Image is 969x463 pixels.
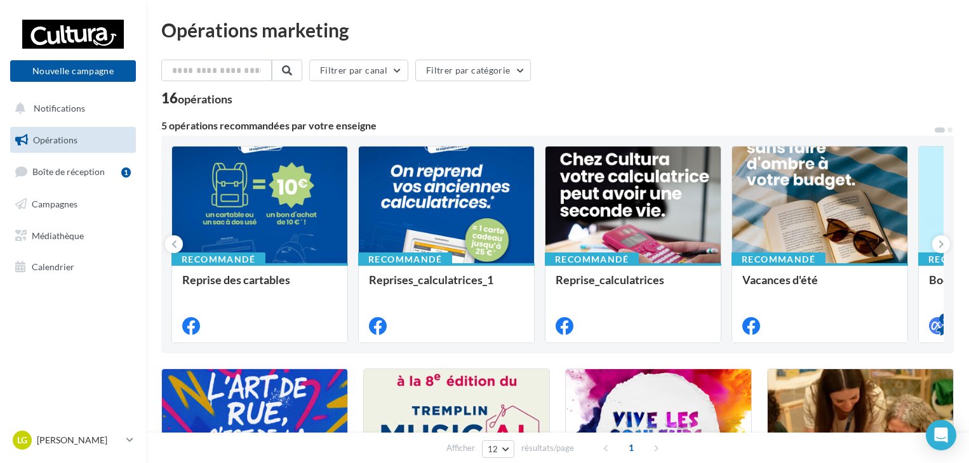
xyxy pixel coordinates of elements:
[521,442,574,454] span: résultats/page
[545,252,639,266] div: Recommandé
[182,273,337,299] div: Reprise des cartables
[926,420,956,450] div: Open Intercom Messenger
[161,20,954,39] div: Opérations marketing
[8,254,138,280] a: Calendrier
[369,273,524,299] div: Reprises_calculatrices_1
[10,60,136,82] button: Nouvelle campagne
[732,252,825,266] div: Recommandé
[358,252,452,266] div: Recommandé
[32,166,105,177] span: Boîte de réception
[34,103,85,114] span: Notifications
[171,252,265,266] div: Recommandé
[178,93,232,105] div: opérations
[17,434,27,447] span: LG
[8,127,138,153] a: Opérations
[32,230,84,240] span: Médiathèque
[482,440,514,458] button: 12
[121,167,131,178] div: 1
[8,158,138,185] a: Boîte de réception1
[8,191,138,218] a: Campagnes
[161,91,232,105] div: 16
[33,134,77,145] span: Opérations
[446,442,475,454] span: Afficher
[621,438,641,458] span: 1
[32,261,74,272] span: Calendrier
[37,434,121,447] p: [PERSON_NAME]
[415,60,531,81] button: Filtrer par catégorie
[10,428,136,452] a: LG [PERSON_NAME]
[32,199,77,209] span: Campagnes
[309,60,408,81] button: Filtrer par canal
[742,273,897,299] div: Vacances d'été
[488,444,498,454] span: 12
[939,313,951,325] div: 4
[8,95,133,122] button: Notifications
[556,273,711,299] div: Reprise_calculatrices
[8,223,138,249] a: Médiathèque
[161,121,933,131] div: 5 opérations recommandées par votre enseigne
